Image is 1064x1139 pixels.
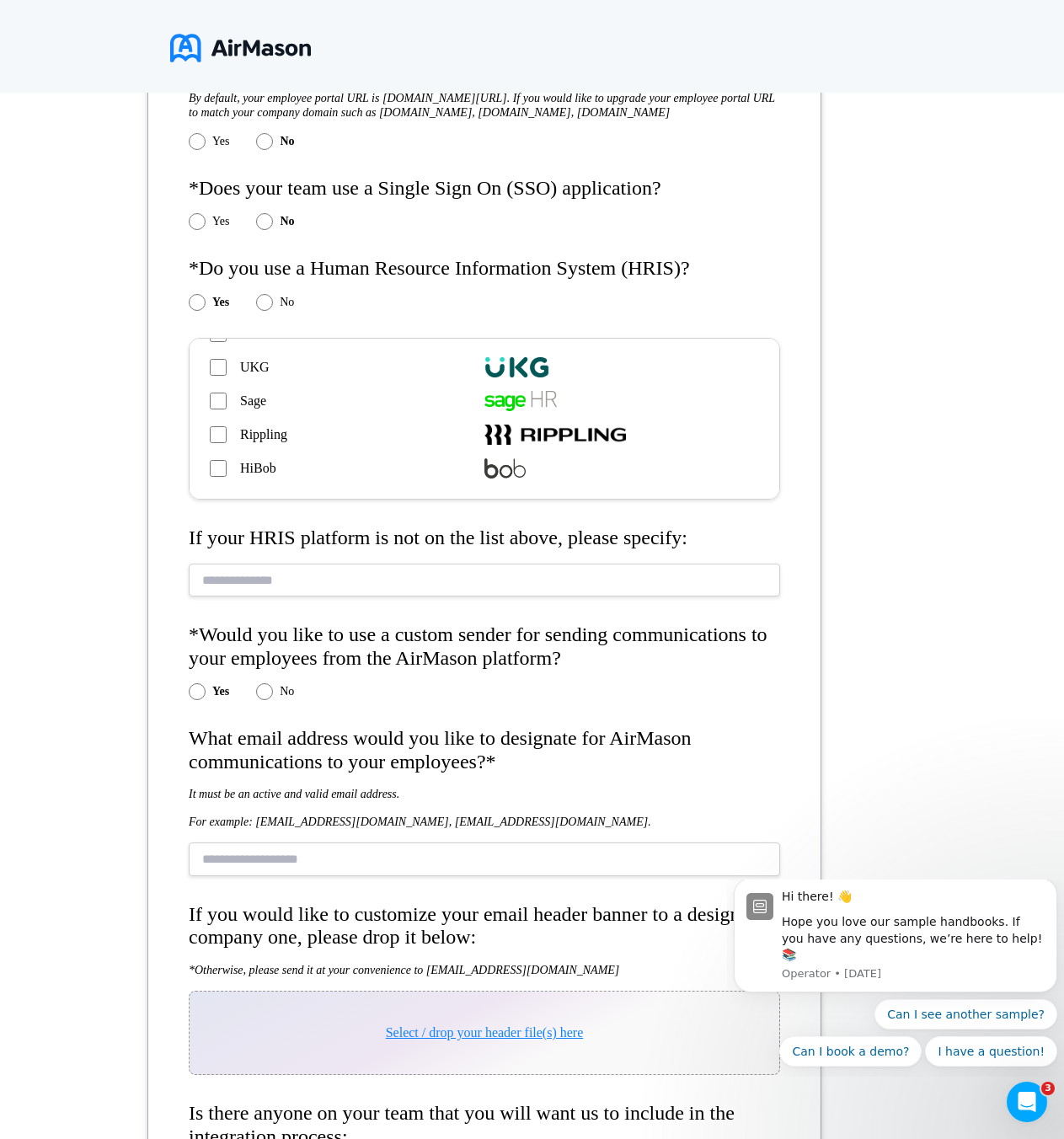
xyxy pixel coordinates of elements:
input: UKG [210,359,227,376]
img: logo [170,27,311,69]
span: Sage [240,393,266,409]
input: Sage [210,393,227,409]
input: Rippling [210,426,227,443]
img: Profile image for Operator [19,13,46,40]
p: Message from Operator, sent 4w ago [55,87,318,102]
label: No [280,215,294,228]
label: Yes [212,215,229,228]
h5: *Otherwise, please send it at your convenience to [EMAIL_ADDRESS][DOMAIN_NAME] [189,963,780,977]
img: Rippling [484,425,626,445]
label: No [280,296,294,309]
label: Yes [212,685,229,698]
div: Quick reply options [7,120,330,187]
div: Hope you love our sample handbooks. If you have any questions, we’re here to help! 📚 [55,35,318,84]
h4: *Would you like to use a custom sender for sending communications to your employees from the AirM... [189,623,780,670]
button: Quick reply: Can I see another sample? [147,120,330,150]
div: Hi there! 👋 [55,9,318,26]
iframe: Intercom live chat [1007,1082,1047,1122]
img: SageHR [484,391,557,411]
h4: If your HRIS platform is not on the list above, please specify: [189,527,780,550]
h5: For example: [EMAIL_ADDRESS][DOMAIN_NAME], [EMAIL_ADDRESS][DOMAIN_NAME]. [189,815,780,829]
img: UKG [484,357,549,377]
h4: *Does your team use a Single Sign On (SSO) application? [189,177,780,201]
h4: *Do you use a Human Resource Information System (HRIS)? [189,257,780,281]
button: Quick reply: I have a question! [198,157,330,187]
label: No [280,135,294,148]
label: Yes [212,296,229,309]
span: Select / drop your header file(s) here [386,1025,584,1040]
label: Yes [212,135,229,148]
span: 3 [1041,1082,1055,1095]
label: No [280,685,294,698]
img: HiBob [484,458,526,479]
span: Rippling [240,427,287,442]
h4: What email address would you like to designate for AirMason communications to your employees?* [189,727,780,773]
h5: It must be an active and valid email address. [189,787,780,801]
iframe: Intercom notifications message [727,880,1064,1077]
button: Quick reply: Can I book a demo? [52,157,195,187]
input: HiBob [210,460,227,477]
span: UKG [240,360,270,375]
h5: By default, your employee portal URL is [DOMAIN_NAME][URL]. If you would like to upgrade your emp... [189,91,780,120]
span: HiBob [240,461,276,476]
h4: If you would like to customize your email header banner to a designated company one, please drop ... [189,903,780,949]
div: Message content [55,9,318,83]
